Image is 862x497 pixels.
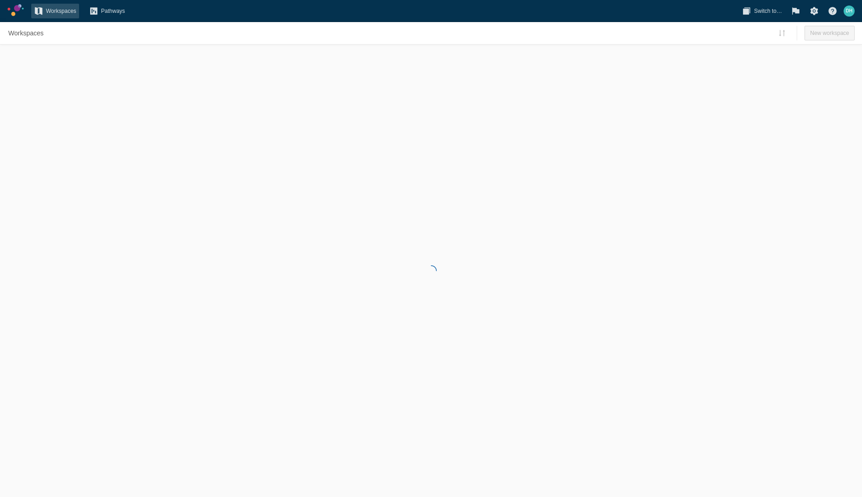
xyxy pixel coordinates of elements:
[844,6,855,17] div: DH
[31,4,79,18] a: Workspaces
[101,6,125,16] span: Pathways
[754,6,782,16] span: Switch to…
[739,4,785,18] button: Switch to…
[6,26,46,40] a: Workspaces
[46,6,76,16] span: Workspaces
[86,4,128,18] a: Pathways
[6,26,46,40] nav: Breadcrumb
[8,29,44,38] span: Workspaces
